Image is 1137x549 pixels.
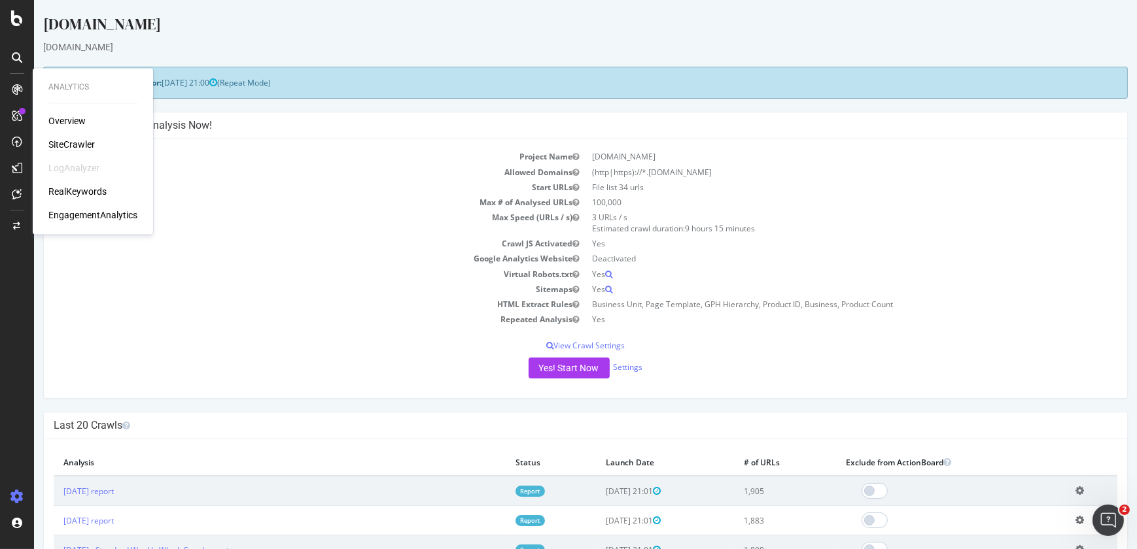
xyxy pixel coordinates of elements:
h4: Last 20 Crawls [20,419,1083,432]
td: Virtual Robots.txt [20,267,551,282]
span: [DATE] 21:00 [128,77,183,88]
th: Exclude from ActionBoard [802,449,1032,476]
div: (Repeat Mode) [9,67,1094,99]
a: Overview [48,114,86,127]
td: 1,905 [700,476,802,506]
a: Report [481,486,511,497]
th: # of URLs [700,449,802,476]
td: 1,883 [700,506,802,535]
a: RealKeywords [48,185,107,198]
td: Crawl JS Activated [20,236,551,251]
div: LogAnalyzer [48,161,99,175]
td: Business Unit, Page Template, GPH Hierarchy, Product ID, Business, Product Count [551,297,1083,312]
span: [DATE] 21:01 [572,515,627,526]
td: HTML Extract Rules [20,297,551,312]
a: Report [481,515,511,526]
td: 3 URLs / s Estimated crawl duration: [551,210,1083,236]
div: [DOMAIN_NAME] [9,41,1094,54]
td: Deactivated [551,251,1083,266]
td: Sitemaps [20,282,551,297]
td: Google Analytics Website [20,251,551,266]
p: View Crawl Settings [20,340,1083,351]
td: Max # of Analysed URLs [20,195,551,210]
td: Repeated Analysis [20,312,551,327]
span: 2 [1119,505,1130,515]
td: Allowed Domains [20,165,551,180]
td: Max Speed (URLs / s) [20,210,551,236]
a: EngagementAnalytics [48,208,137,222]
td: Yes [551,282,1083,297]
td: (http|https)://*.[DOMAIN_NAME] [551,165,1083,180]
td: Yes [551,312,1083,327]
td: [DOMAIN_NAME] [551,149,1083,164]
span: [DATE] 21:01 [572,486,627,497]
th: Status [472,449,562,476]
th: Launch Date [562,449,700,476]
td: File list 34 urls [551,180,1083,195]
td: Yes [551,236,1083,251]
a: [DATE] report [29,515,80,526]
td: Yes [551,267,1083,282]
strong: Next Launch Scheduled for: [20,77,128,88]
button: Yes! Start Now [495,358,576,378]
td: 100,000 [551,195,1083,210]
h4: Configure your New Analysis Now! [20,119,1083,132]
a: Settings [580,361,609,373]
iframe: Intercom live chat [1093,505,1124,536]
div: Analytics [48,82,137,93]
div: [DOMAIN_NAME] [9,13,1094,41]
a: [DATE] report [29,486,80,497]
a: SiteCrawler [48,138,95,151]
th: Analysis [20,449,472,476]
td: Project Name [20,149,551,164]
td: Start URLs [20,180,551,195]
span: 9 hours 15 minutes [651,223,721,234]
